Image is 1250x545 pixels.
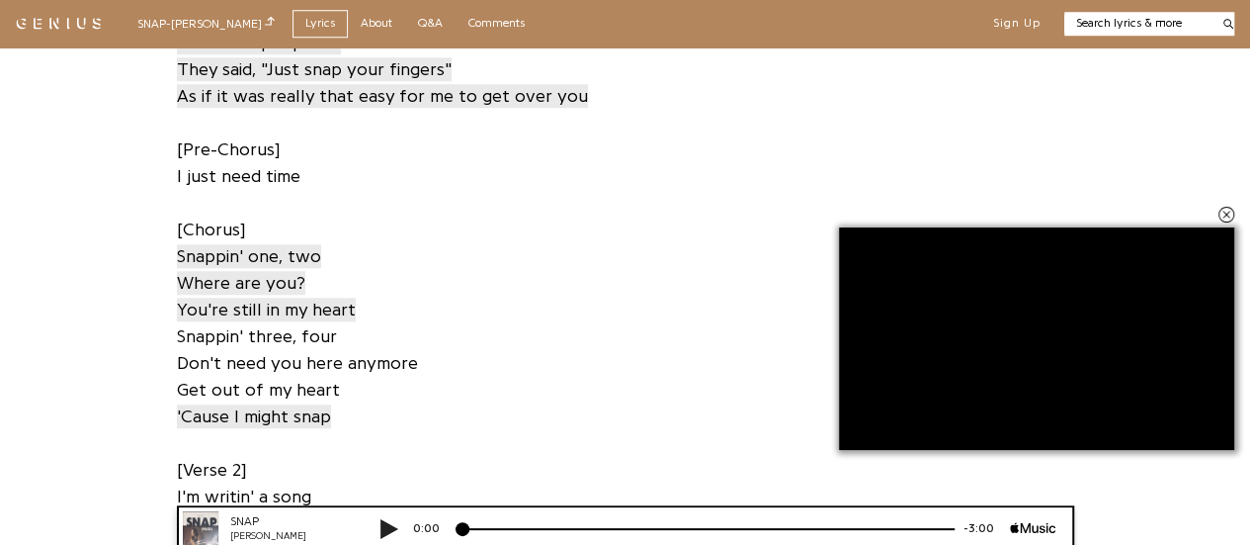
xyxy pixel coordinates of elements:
button: Sign Up [993,16,1041,32]
div: -3:00 [793,15,849,32]
a: Snappin' one, twoWhere are you?You're still in my heart [177,243,356,323]
a: 'Cause I might snap [177,404,331,430]
iframe: Advertisement [839,227,1234,450]
a: About [348,10,405,37]
span: 'Cause I might snap [177,405,331,428]
a: Lyrics [292,10,348,37]
a: Q&A [405,10,456,37]
div: SNAP - [PERSON_NAME] [137,14,275,33]
a: Comments [456,10,538,37]
input: Search lyrics & more [1064,15,1211,32]
span: Snappin' one, two Where are you? You're still in my heart [177,244,356,321]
